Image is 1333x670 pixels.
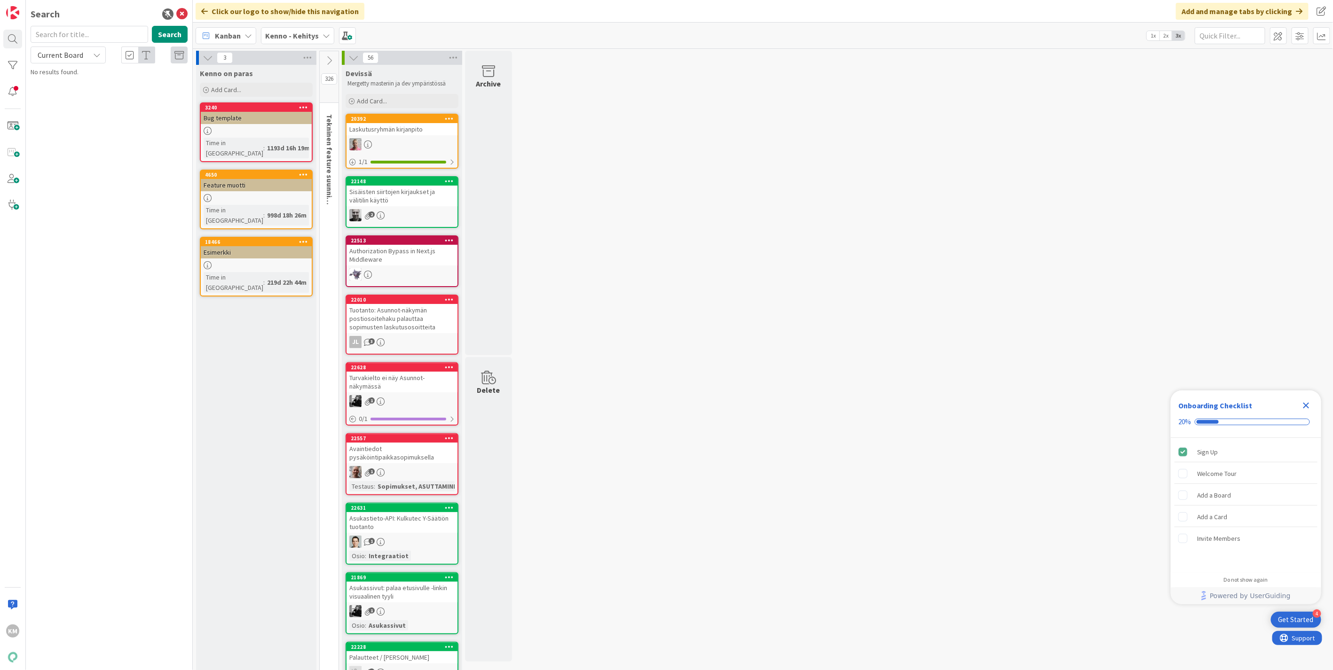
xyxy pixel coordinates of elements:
div: Add and manage tabs by clicking [1176,3,1309,20]
div: KM [6,624,19,638]
div: Avaintiedot pysäköintipaikkasopimuksella [347,443,457,463]
div: 4650 [205,171,312,178]
div: Welcome Tour [1197,468,1237,479]
div: 22557 [351,435,457,442]
span: Add Card... [211,86,241,94]
div: No results found. [31,67,188,77]
div: 22557Avaintiedot pysäköintipaikkasopimuksella [347,434,457,463]
span: 2 [369,211,375,218]
div: 3240Bug template [201,103,312,124]
a: 22557Avaintiedot pysäköintipaikkasopimuksellaVHTestaus:Sopimukset, ASUTTAMINEN [346,433,458,495]
div: Osio [349,551,365,561]
div: Search [31,7,60,21]
div: Authorization Bypass in Next.js Middleware [347,245,457,265]
a: 20392Laskutusryhmän kirjanpitoHJ1/1 [346,114,458,169]
span: 1 [369,397,375,404]
div: 22631Asukastieto-API: Kulkutec Y-Säätiön tuotanto [347,504,457,533]
div: VH [347,466,457,478]
span: 3 [217,52,233,63]
span: : [263,210,265,220]
div: 22557 [347,434,457,443]
div: Time in [GEOGRAPHIC_DATA] [204,138,263,158]
div: Open Get Started checklist, remaining modules: 4 [1271,612,1321,628]
div: Add a Card [1197,511,1228,522]
div: 0/1 [347,413,457,425]
div: Testaus [349,481,374,491]
div: 4 [1313,609,1321,618]
div: Add a Board [1197,490,1231,501]
div: 4650Feature muotti [201,171,312,191]
div: 18466 [205,239,312,245]
div: JL [347,336,457,348]
div: Bug template [201,112,312,124]
div: KM [347,605,457,617]
div: 4650 [201,171,312,179]
div: 21869Asukassivut: palaa etusivulle -linkin visuaalinen tyyli [347,573,457,602]
div: 22010 [347,296,457,304]
img: HJ [349,138,362,150]
div: 20% [1178,418,1191,426]
div: 22513 [347,236,457,245]
div: JH [347,209,457,221]
div: Feature muotti [201,179,312,191]
input: Search for title... [31,26,148,43]
div: LM [347,268,457,280]
div: 22228Palautteet / [PERSON_NAME] [347,643,457,663]
a: 21869Asukassivut: palaa etusivulle -linkin visuaalinen tyyliKMOsio:Asukassivut [346,572,458,634]
b: Kenno - Kehitys [265,31,319,40]
div: Add a Card is incomplete. [1175,506,1317,527]
span: 1 / 1 [359,157,368,167]
div: Sisäisten siirtojen kirjaukset ja välitilin käyttö [347,186,457,206]
span: : [263,143,265,153]
div: Checklist Container [1171,390,1321,604]
div: TT [347,536,457,548]
div: Click our logo to show/hide this navigation [196,3,364,20]
span: 1 [369,468,375,475]
div: Checklist items [1171,438,1321,570]
div: 22628 [347,363,457,372]
img: avatar [6,651,19,664]
a: 4650Feature muottiTime in [GEOGRAPHIC_DATA]:998d 18h 26m [200,170,313,229]
div: Asukassivut [366,620,408,631]
div: Laskutusryhmän kirjanpito [347,123,457,135]
div: Turvakielto ei näy Asunnot-näkymässä [347,372,457,392]
span: Kanban [215,30,241,41]
span: 0 / 1 [359,414,368,424]
div: HJ [347,138,457,150]
div: 18466 [201,238,312,246]
div: 22148Sisäisten siirtojen kirjaukset ja välitilin käyttö [347,177,457,206]
div: Archive [476,78,501,89]
div: 21869 [351,574,457,581]
a: Powered by UserGuiding [1175,587,1317,604]
span: Support [20,1,43,13]
div: 22513Authorization Bypass in Next.js Middleware [347,236,457,265]
div: 1193d 16h 19m [265,143,312,153]
div: 20392 [347,115,457,123]
div: Sopimukset, ASUTTAMINEN [375,481,463,491]
div: Close Checklist [1299,398,1314,413]
input: Quick Filter... [1195,27,1265,44]
span: : [365,620,366,631]
div: Checklist progress: 20% [1178,418,1314,426]
div: Add a Board is incomplete. [1175,485,1317,506]
div: 3240 [205,104,312,111]
div: Tuotanto: Asunnot-näkymän postiosoitehaku palauttaa sopimusten laskutusosoitteita [347,304,457,333]
div: 18466Esimerkki [201,238,312,258]
a: 22628Turvakielto ei näy Asunnot-näkymässäKM0/1 [346,362,458,426]
img: VH [349,466,362,478]
div: 20392 [351,116,457,122]
div: Sign Up is complete. [1175,442,1317,462]
img: JH [349,209,362,221]
div: 22148 [351,178,457,185]
div: 219d 22h 44m [265,277,309,288]
span: Kenno on paras [200,69,253,78]
a: 18466EsimerkkiTime in [GEOGRAPHIC_DATA]:219d 22h 44m [200,237,313,296]
div: 21869 [347,573,457,582]
div: Sign Up [1197,446,1218,458]
div: Welcome Tour is incomplete. [1175,463,1317,484]
span: Add Card... [357,97,387,105]
span: 1x [1147,31,1159,40]
div: 998d 18h 26m [265,210,309,220]
div: 22228 [347,643,457,651]
div: 22631 [347,504,457,512]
